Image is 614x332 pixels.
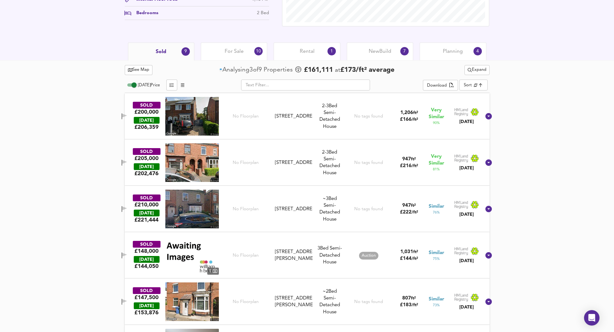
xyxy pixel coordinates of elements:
span: ft² [413,111,418,115]
div: split button [423,80,458,91]
span: £ 144,050 [134,263,159,270]
div: SOLD£200,000 [DATE]£206,359No Floorplan[STREET_ADDRESS]2-3Bed Semi-Detached HouseNo tags found1,2... [125,93,490,139]
span: £ 206,359 [134,124,159,131]
div: [STREET_ADDRESS][PERSON_NAME] [275,295,312,309]
div: SOLD [133,241,161,248]
span: £ 166 [400,117,418,122]
img: Land Registry [454,293,479,302]
div: 1 [207,268,219,275]
span: 947 [402,203,411,208]
div: Open Intercom Messenger [584,310,599,326]
span: £ 216 [400,164,418,168]
span: No Floorplan [233,113,259,119]
span: 807 [402,296,411,301]
div: Semi-Detached House [315,195,344,223]
span: / ft² [412,303,418,307]
div: 1 [327,47,336,55]
span: ft² [411,296,416,300]
div: Download [427,82,447,90]
span: Similar [429,296,444,303]
div: SOLD [133,102,161,109]
span: Expand [468,66,486,74]
span: ft² [411,157,416,161]
div: [STREET_ADDRESS] [275,206,312,213]
span: / ft² [412,257,418,261]
span: 1,206 [400,110,413,115]
span: / ft² [412,164,418,168]
div: Semi-Detached House [315,149,344,177]
div: 10 [254,47,263,55]
span: 81 % [433,167,440,172]
span: For Sale [225,48,244,55]
span: Very Similar [429,153,444,167]
a: property thumbnail 1 [165,236,219,275]
span: Planning [443,48,463,55]
span: / ft² [412,210,418,214]
span: Similar [429,250,444,256]
div: 3 Bed Semi-Detached House [315,245,344,266]
div: of Propert ies [219,66,294,74]
div: Sort [464,82,472,88]
div: 56 Strawberry Road, DN22 7EP [272,113,315,120]
span: Sold [156,48,166,55]
div: We've estimated the total number of bedrooms from EPC data (5 heated rooms) [315,149,344,156]
div: [STREET_ADDRESS] [275,159,312,166]
div: SOLD [133,287,161,294]
div: £200,000 [134,109,159,116]
div: [DATE] [134,163,160,170]
div: [DATE] [454,304,479,310]
div: 16 Osberton Road, DN22 6NJ [272,206,315,213]
span: £ 153,876 [134,309,159,316]
div: [DATE] [134,302,160,309]
span: 9 [258,66,262,74]
div: [DATE] [454,211,479,218]
div: We've estimated the total number of bedrooms from EPC data (6 heated rooms) [315,195,344,202]
span: [DATE] Price [138,83,160,87]
span: See Map [128,66,150,74]
img: streetview [165,282,219,321]
span: Rental [300,48,315,55]
div: SOLD£147,500 [DATE]£153,876No Floorplan[STREET_ADDRESS][PERSON_NAME]~2Bed Semi-Detached HouseNo t... [125,279,490,325]
span: £ 161,111 [304,65,333,75]
div: Sort [459,80,487,90]
button: See Map [125,65,153,75]
input: Text Filter... [241,80,370,90]
span: No Floorplan [233,160,259,166]
span: 75 % [433,256,440,261]
div: Bedrooms [131,10,158,16]
div: SOLD£210,000 [DATE]£221,444No Floorplan[STREET_ADDRESS]~3Bed Semi-Detached HouseNo tags found947f... [125,186,490,232]
div: £205,000 [134,155,159,162]
div: [STREET_ADDRESS] [275,113,312,120]
span: No Floorplan [233,299,259,305]
div: We've estimated the total number of bedrooms from EPC data (4 heated rooms) [315,288,344,295]
div: 7 [400,47,409,55]
div: [DATE] [134,117,160,124]
span: ft² [413,250,418,254]
div: £147,500 [134,294,159,301]
button: Download [423,80,458,91]
span: 76 % [433,210,440,215]
span: / ft² [412,118,418,122]
span: 73 % [433,303,440,308]
div: £148,000 [134,248,159,255]
img: streetview [165,143,219,182]
div: [DATE] [454,119,479,125]
img: streetview [165,97,219,136]
div: Auction [359,252,378,260]
svg: Show Details [485,205,492,213]
div: No tags found [354,113,383,119]
svg: Show Details [485,112,492,120]
span: New Build [369,48,391,55]
span: £ 221,444 [134,216,159,223]
div: SOLD£205,000 [DATE]£202,476No Floorplan[STREET_ADDRESS]2-3Bed Semi-Detached HouseNo tags found947... [125,139,490,186]
div: [DATE] [134,210,160,216]
div: Semi-Detached House [315,288,344,316]
div: SOLD£148,000 [DATE]£144,050property thumbnail 1 No Floorplan[STREET_ADDRESS][PERSON_NAME]3Bed Sem... [125,232,490,279]
div: £210,000 [134,201,159,208]
div: No tags found [354,206,383,212]
span: 90 % [433,120,440,126]
span: £ 183 [400,303,418,308]
span: £ 222 [400,210,418,215]
span: £ 202,476 [134,170,159,177]
span: Very Similar [429,107,444,120]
